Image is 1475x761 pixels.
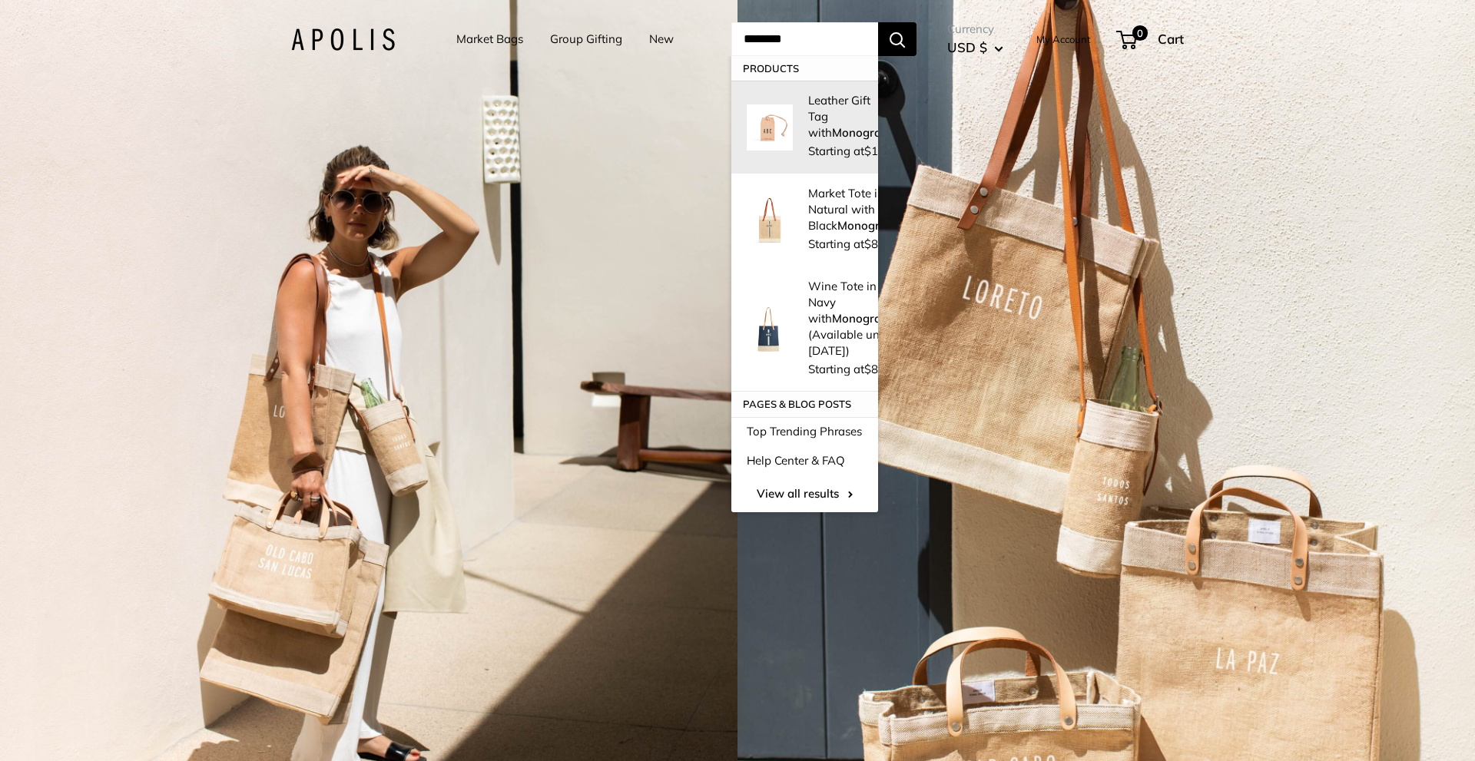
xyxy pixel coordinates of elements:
[864,362,885,376] span: $81
[731,174,878,266] a: description_Make it yours with custom monogram printed text. Market Tote in Natural with BlackMon...
[649,28,674,50] a: New
[947,39,987,55] span: USD $
[731,266,878,392] a: Wine Tote in Navy with Monogram Wine Tote in Navy withMonogram(Available until [DATE]) Starting a...
[1036,30,1091,48] a: My Account
[1132,25,1148,41] span: 0
[291,28,395,51] img: Apolis
[731,446,878,475] a: Help Center & FAQ
[1118,27,1184,51] a: 0 Cart
[808,362,885,376] span: Starting at
[731,56,878,81] p: Products
[731,475,878,512] a: View all results
[808,92,891,141] p: Leather Gift Tag with
[808,237,885,251] span: Starting at
[731,392,878,416] p: Pages & Blog posts
[832,125,891,140] strong: Monogram
[837,218,897,233] strong: Monogram
[808,185,897,233] p: Market Tote in Natural with Black
[864,237,885,251] span: $89
[731,22,878,56] input: Search...
[747,104,793,151] img: description_Make it yours with custom printed text
[550,28,622,50] a: Group Gifting
[947,18,1003,40] span: Currency
[832,311,891,326] strong: Monogram
[1158,31,1184,47] span: Cart
[731,417,878,446] a: Top Trending Phrases
[747,306,793,352] img: Wine Tote in Navy with Monogram
[947,35,1003,60] button: USD $
[731,81,878,174] a: description_Make it yours with custom printed text Leather Gift Tag withMonogram Starting at$16
[808,278,891,359] p: Wine Tote in Navy with (Available until [DATE])
[864,144,885,158] span: $16
[878,22,916,56] button: Search
[808,144,885,158] span: Starting at
[456,28,523,50] a: Market Bags
[747,197,793,243] img: description_Make it yours with custom monogram printed text.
